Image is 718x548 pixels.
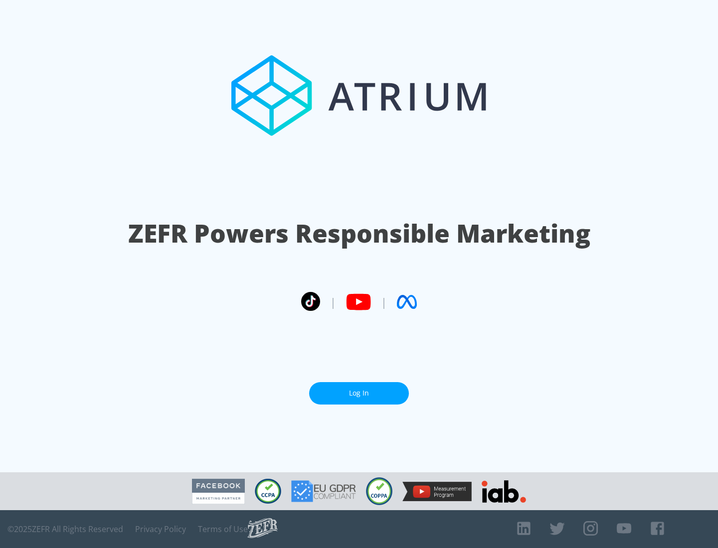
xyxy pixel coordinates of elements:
img: CCPA Compliant [255,479,281,504]
span: © 2025 ZEFR All Rights Reserved [7,524,123,534]
a: Log In [309,382,409,405]
h1: ZEFR Powers Responsible Marketing [128,216,590,251]
span: | [330,294,336,309]
img: Facebook Marketing Partner [192,479,245,504]
img: GDPR Compliant [291,480,356,502]
img: IAB [482,480,526,503]
span: | [381,294,387,309]
a: Privacy Policy [135,524,186,534]
a: Terms of Use [198,524,248,534]
img: YouTube Measurement Program [402,482,472,501]
img: COPPA Compliant [366,477,392,505]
